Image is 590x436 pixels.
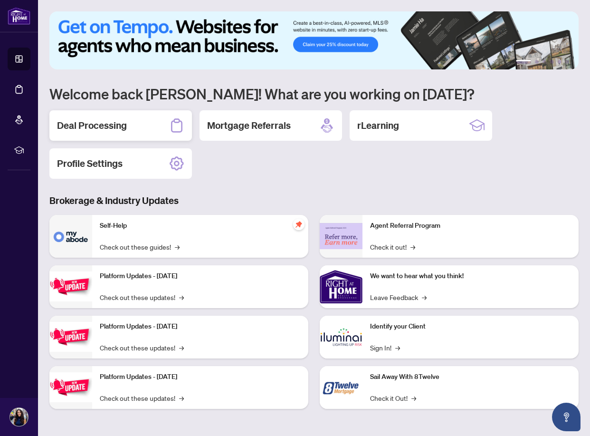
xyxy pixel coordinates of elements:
img: Platform Updates - July 8, 2025 [49,322,92,352]
button: 1 [516,60,531,64]
img: Profile Icon [10,408,28,426]
a: Leave Feedback→ [370,292,427,302]
img: Sail Away With 8Twelve [320,366,362,409]
p: Sail Away With 8Twelve [370,372,571,382]
img: logo [8,7,30,25]
a: Check out these guides!→ [100,242,180,252]
button: 6 [565,60,569,64]
span: → [179,292,184,302]
img: Self-Help [49,215,92,258]
a: Sign In!→ [370,342,400,353]
h2: Profile Settings [57,157,123,170]
a: Check out these updates!→ [100,292,184,302]
a: Check out these updates!→ [100,342,184,353]
span: → [175,242,180,252]
button: Open asap [552,403,580,431]
a: Check it Out!→ [370,393,416,403]
span: → [179,342,184,353]
p: Platform Updates - [DATE] [100,321,301,332]
a: Check it out!→ [370,242,415,252]
p: Platform Updates - [DATE] [100,372,301,382]
img: Platform Updates - June 23, 2025 [49,372,92,402]
img: Agent Referral Program [320,223,362,249]
p: Self-Help [100,221,301,231]
span: → [410,242,415,252]
img: Platform Updates - July 21, 2025 [49,271,92,301]
h2: Deal Processing [57,119,127,132]
p: Agent Referral Program [370,221,571,231]
button: 5 [558,60,561,64]
img: Slide 0 [49,11,579,69]
span: → [411,393,416,403]
button: 4 [550,60,554,64]
span: pushpin [293,219,305,230]
a: Check out these updates!→ [100,393,184,403]
p: We want to hear what you think! [370,271,571,281]
p: Platform Updates - [DATE] [100,271,301,281]
h2: rLearning [357,119,399,132]
h2: Mortgage Referrals [207,119,291,132]
span: → [422,292,427,302]
span: → [395,342,400,353]
img: Identify your Client [320,316,362,358]
button: 3 [542,60,546,64]
img: We want to hear what you think! [320,265,362,308]
p: Identify your Client [370,321,571,332]
h1: Welcome back [PERSON_NAME]! What are you working on [DATE]? [49,85,579,103]
button: 2 [535,60,539,64]
span: → [179,393,184,403]
h3: Brokerage & Industry Updates [49,194,579,207]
